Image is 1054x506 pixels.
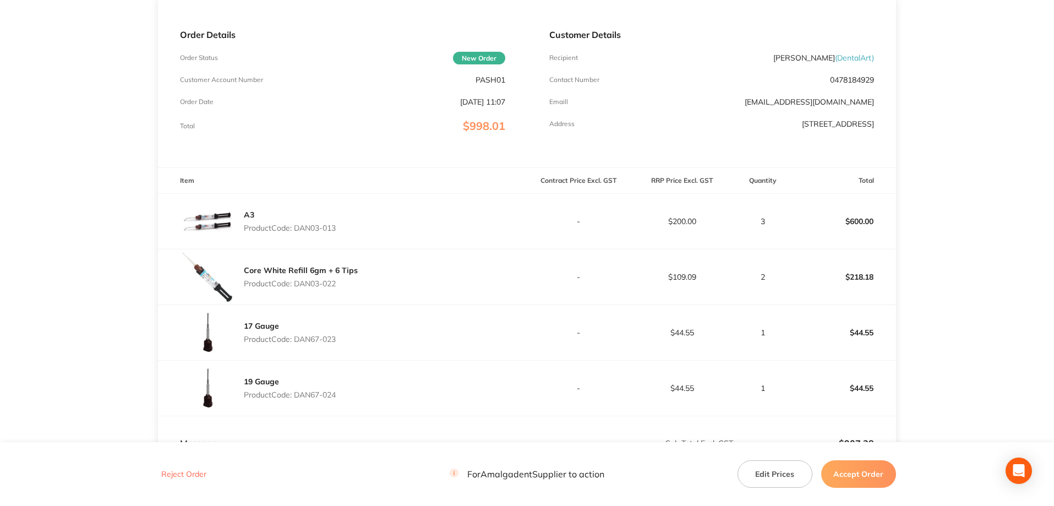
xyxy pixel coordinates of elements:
[180,249,235,304] img: ZDI4aGQ0Zg
[180,305,235,360] img: Z3E4YWc1Mg
[180,122,195,130] p: Total
[734,384,792,393] p: 1
[528,273,630,281] p: -
[835,53,874,63] span: ( DentalArt )
[631,384,733,393] p: $44.55
[527,168,631,194] th: Contract Price Excl. GST
[793,208,895,235] p: $600.00
[734,168,793,194] th: Quantity
[180,54,218,62] p: Order Status
[549,76,599,84] p: Contact Number
[549,98,568,106] p: Emaill
[830,75,874,84] p: 0478184929
[549,120,575,128] p: Address
[244,335,336,344] p: Product Code: DAN67-023
[180,361,235,416] img: YXFlZm15cQ
[180,76,263,84] p: Customer Account Number
[528,384,630,393] p: -
[158,470,210,480] button: Reject Order
[734,217,792,226] p: 3
[738,460,812,488] button: Edit Prices
[549,54,578,62] p: Recipient
[463,119,505,133] span: $998.01
[158,168,527,194] th: Item
[244,265,358,275] a: Core White Refill 6gm + 6 Tips
[821,460,896,488] button: Accept Order
[180,194,235,249] img: NnQ2M3l4eg
[244,321,279,331] a: 17 Gauge
[793,168,896,194] th: Total
[1006,458,1032,484] div: Open Intercom Messenger
[802,119,874,128] p: [STREET_ADDRESS]
[528,217,630,226] p: -
[793,264,895,290] p: $218.18
[734,438,874,448] p: $907.28
[793,319,895,346] p: $44.55
[631,217,733,226] p: $200.00
[244,279,358,288] p: Product Code: DAN03-022
[631,273,733,281] p: $109.09
[244,224,336,232] p: Product Code: DAN03-013
[244,390,336,399] p: Product Code: DAN67-024
[244,377,279,387] a: 19 Gauge
[528,328,630,337] p: -
[734,328,792,337] p: 1
[793,375,895,401] p: $44.55
[244,210,254,220] a: A3
[180,98,214,106] p: Order Date
[734,273,792,281] p: 2
[453,52,505,64] span: New Order
[631,328,733,337] p: $44.55
[180,30,505,40] p: Order Details
[476,75,505,84] p: PASH01
[460,97,505,106] p: [DATE] 11:07
[158,416,527,449] td: Message: -
[528,439,733,448] p: Sub Total Excl. GST
[450,469,604,480] p: For Amalgadent Supplier to action
[630,168,734,194] th: RRP Price Excl. GST
[773,53,874,62] p: [PERSON_NAME]
[549,30,874,40] p: Customer Details
[745,97,874,107] a: [EMAIL_ADDRESS][DOMAIN_NAME]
